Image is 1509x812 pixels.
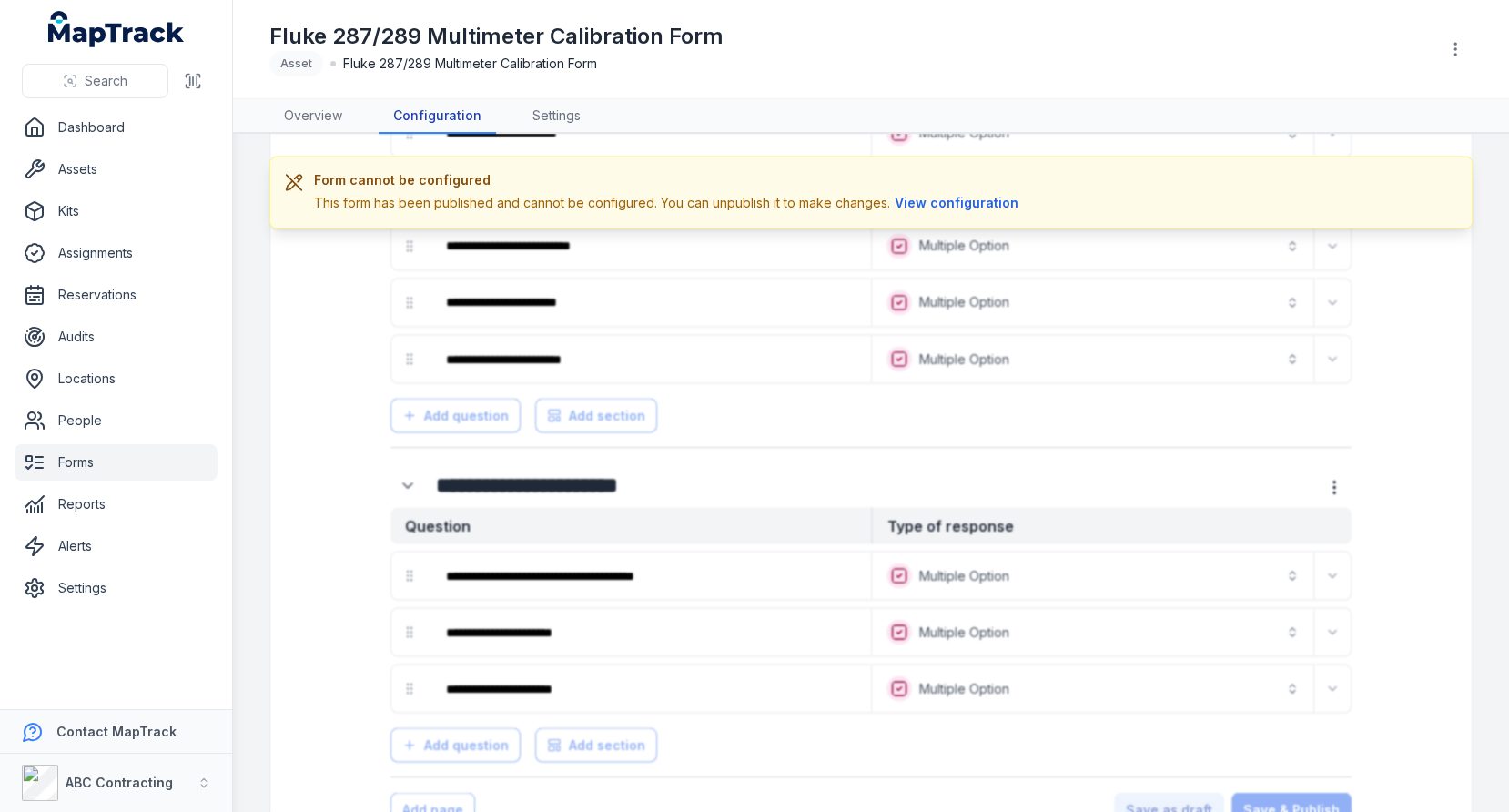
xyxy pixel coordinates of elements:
[314,171,1023,189] h3: Form cannot be configured
[518,99,595,134] a: Settings
[15,570,218,606] a: Settings
[890,193,1023,213] button: View configuration
[48,11,185,47] a: MapTrack
[379,99,496,134] a: Configuration
[15,235,218,271] a: Assignments
[15,193,218,229] a: Kits
[15,109,218,146] a: Dashboard
[15,528,218,564] a: Alerts
[15,277,218,313] a: Reservations
[269,22,724,51] h1: Fluke 287/289 Multimeter Calibration Form
[343,55,597,73] span: Fluke 287/289 Multimeter Calibration Form
[15,486,218,523] a: Reports
[269,99,357,134] a: Overview
[56,724,177,739] strong: Contact MapTrack
[15,402,218,439] a: People
[15,444,218,481] a: Forms
[66,775,173,790] strong: ABC Contracting
[15,319,218,355] a: Audits
[15,151,218,188] a: Assets
[314,193,1023,213] div: This form has been published and cannot be configured. You can unpublish it to make changes.
[85,72,127,90] span: Search
[22,64,168,98] button: Search
[15,360,218,397] a: Locations
[269,51,323,76] div: Asset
